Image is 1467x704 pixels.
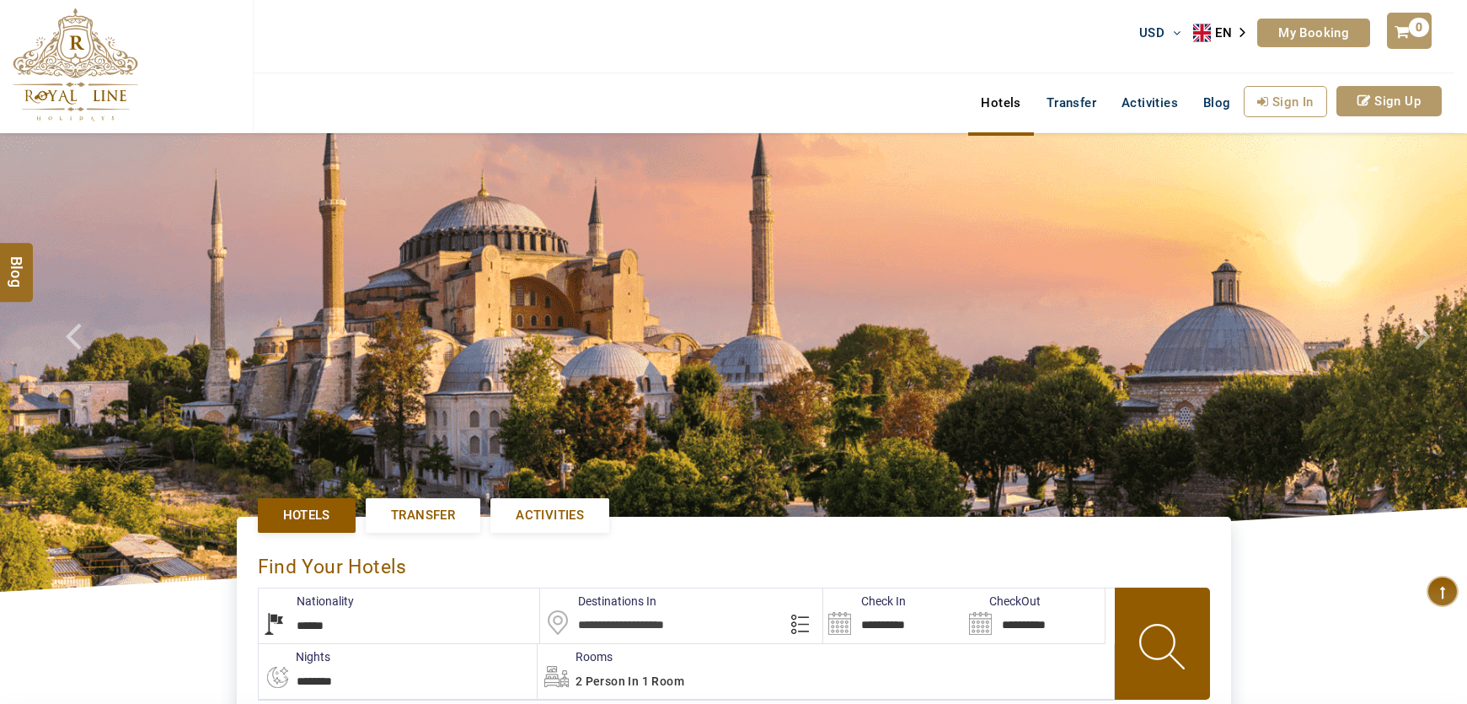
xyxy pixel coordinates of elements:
label: CheckOut [964,593,1041,610]
input: Search [823,588,964,643]
span: Transfer [391,507,455,524]
span: Hotels [283,507,330,524]
div: Language [1193,20,1257,46]
a: EN [1193,20,1257,46]
a: Transfer [1034,86,1109,120]
label: Nationality [259,593,354,610]
a: Activities [490,498,609,533]
span: USD [1139,25,1164,40]
a: Check next prev [44,133,117,592]
a: Check next image [1394,133,1467,592]
span: 0 [1409,18,1429,37]
label: nights [258,648,330,665]
img: The Royal Line Holidays [13,8,138,121]
span: Activities [516,507,584,524]
a: Transfer [366,498,480,533]
label: Destinations In [540,593,656,610]
a: 0 [1387,13,1431,49]
a: Hotels [968,86,1033,120]
a: Hotels [258,498,356,533]
div: Find Your Hotels [258,538,1210,588]
a: Sign Up [1336,86,1442,116]
label: Check In [823,593,906,610]
a: Activities [1109,86,1191,120]
span: Blog [1203,95,1231,110]
a: Sign In [1244,86,1327,117]
a: My Booking [1257,19,1370,47]
aside: Language selected: English [1193,20,1257,46]
span: Blog [6,255,28,270]
a: Blog [1191,86,1244,120]
input: Search [964,588,1105,643]
span: 2 Person in 1 Room [576,674,684,688]
label: Rooms [538,648,613,665]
